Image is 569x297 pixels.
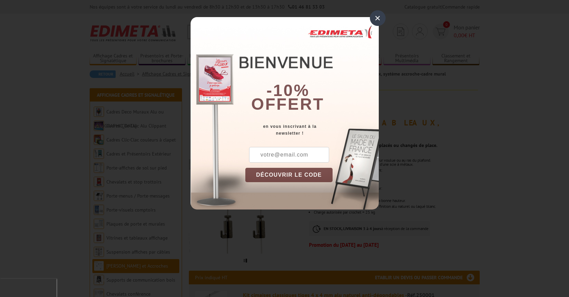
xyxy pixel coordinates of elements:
button: DÉCOUVRIR LE CODE [245,168,333,182]
b: -10% [267,81,310,99]
font: offert [251,95,324,113]
input: votre@email.com [249,147,329,163]
div: en vous inscrivant à la newsletter ! [245,123,379,137]
div: × [370,10,386,26]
